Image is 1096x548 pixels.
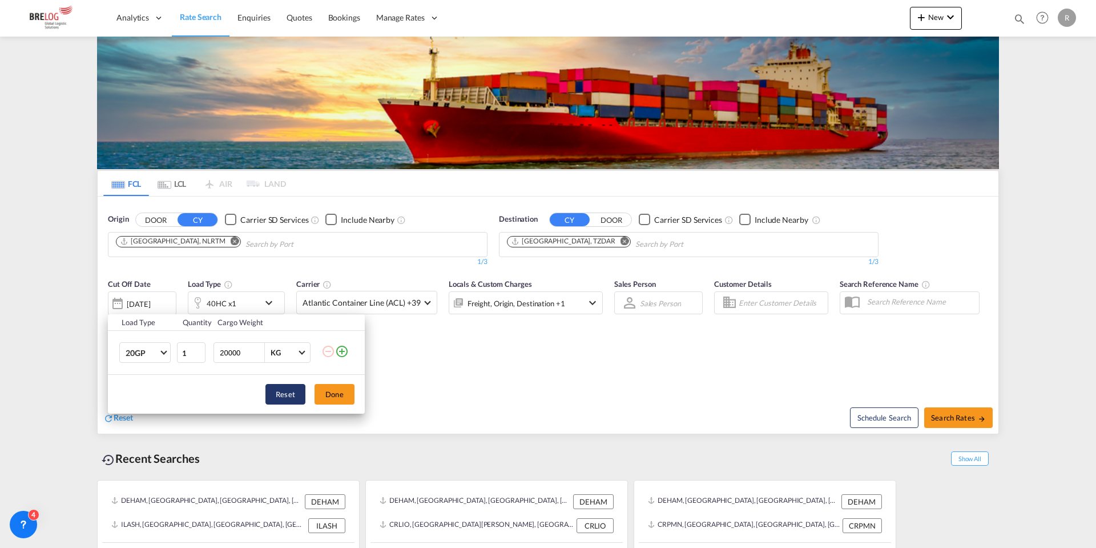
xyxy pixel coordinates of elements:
md-select: Choose: 20GP [119,342,171,363]
md-icon: icon-plus-circle-outline [335,345,349,358]
md-icon: icon-minus-circle-outline [321,345,335,358]
div: KG [271,348,281,357]
th: Load Type [108,314,176,331]
input: Qty [177,342,205,363]
input: Enter Weight [219,343,264,362]
th: Quantity [176,314,211,331]
span: 20GP [126,347,159,359]
button: Done [315,384,354,405]
div: Cargo Weight [217,317,315,327]
button: Reset [265,384,305,405]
